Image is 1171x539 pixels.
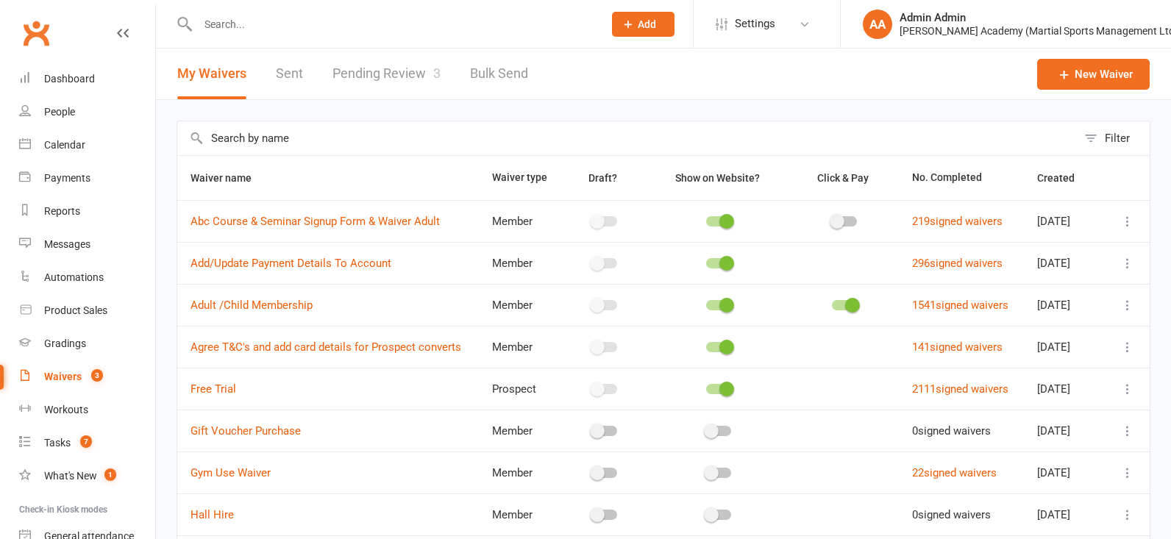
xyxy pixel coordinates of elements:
[191,257,391,270] a: Add/Update Payment Details To Account
[470,49,528,99] a: Bulk Send
[191,299,313,312] a: Adult /Child Membership
[612,12,675,37] button: Add
[1024,242,1106,284] td: [DATE]
[479,451,562,493] td: Member
[80,435,92,448] span: 7
[44,271,104,283] div: Automations
[1024,200,1106,242] td: [DATE]
[19,195,155,228] a: Reports
[18,15,54,51] a: Clubworx
[675,172,760,184] span: Show on Website?
[44,172,90,184] div: Payments
[44,205,80,217] div: Reports
[19,360,155,393] a: Waivers 3
[1024,451,1106,493] td: [DATE]
[191,508,234,521] a: Hall Hire
[479,326,562,368] td: Member
[191,340,461,354] a: Agree T&C's and add card details for Prospect converts
[177,121,1077,155] input: Search by name
[588,172,617,184] span: Draft?
[1024,326,1106,368] td: [DATE]
[19,393,155,426] a: Workouts
[1037,59,1150,90] a: New Waiver
[19,162,155,195] a: Payments
[191,172,268,184] span: Waiver name
[191,466,271,479] a: Gym Use Waiver
[735,7,775,40] span: Settings
[193,14,593,35] input: Search...
[44,338,86,349] div: Gradings
[912,299,1008,312] a: 1541signed waivers
[912,257,1003,270] a: 296signed waivers
[575,169,633,187] button: Draft?
[44,106,75,118] div: People
[44,139,85,151] div: Calendar
[912,340,1003,354] a: 141signed waivers
[479,284,562,326] td: Member
[91,369,103,382] span: 3
[863,10,892,39] div: AA
[662,169,776,187] button: Show on Website?
[912,382,1008,396] a: 2111signed waivers
[104,468,116,481] span: 1
[479,156,562,200] th: Waiver type
[191,382,236,396] a: Free Trial
[177,49,246,99] button: My Waivers
[276,49,303,99] a: Sent
[479,242,562,284] td: Member
[1024,410,1106,451] td: [DATE]
[19,327,155,360] a: Gradings
[1037,169,1091,187] button: Created
[44,470,97,482] div: What's New
[1024,284,1106,326] td: [DATE]
[1105,129,1130,147] div: Filter
[44,73,95,85] div: Dashboard
[912,508,991,521] span: 0 signed waivers
[912,215,1003,228] a: 219signed waivers
[19,63,155,96] a: Dashboard
[44,371,82,382] div: Waivers
[479,200,562,242] td: Member
[804,169,885,187] button: Click & Pay
[912,466,997,479] a: 22signed waivers
[19,294,155,327] a: Product Sales
[638,18,656,30] span: Add
[19,96,155,129] a: People
[44,404,88,415] div: Workouts
[191,424,301,438] a: Gift Voucher Purchase
[899,156,1023,200] th: No. Completed
[1024,368,1106,410] td: [DATE]
[19,261,155,294] a: Automations
[479,368,562,410] td: Prospect
[1037,172,1091,184] span: Created
[1024,493,1106,535] td: [DATE]
[19,460,155,493] a: What's New1
[19,426,155,460] a: Tasks 7
[44,238,90,250] div: Messages
[479,493,562,535] td: Member
[44,437,71,449] div: Tasks
[817,172,869,184] span: Click & Pay
[912,424,991,438] span: 0 signed waivers
[479,410,562,451] td: Member
[19,129,155,162] a: Calendar
[332,49,441,99] a: Pending Review3
[433,65,441,81] span: 3
[19,228,155,261] a: Messages
[1077,121,1150,155] button: Filter
[191,215,440,228] a: Abc Course & Seminar Signup Form & Waiver Adult
[191,169,268,187] button: Waiver name
[44,304,107,316] div: Product Sales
